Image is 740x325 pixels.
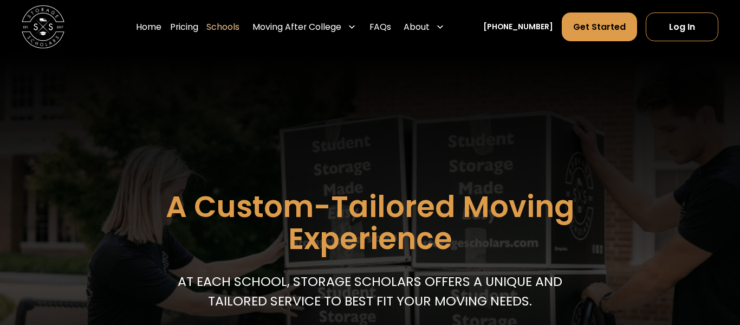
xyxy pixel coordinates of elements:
a: Home [136,12,161,42]
a: Pricing [170,12,198,42]
img: Storage Scholars main logo [22,5,64,48]
div: About [399,12,449,42]
a: Get Started [562,12,637,41]
h1: A Custom-Tailored Moving Experience [113,191,628,256]
div: Moving After College [248,12,361,42]
div: About [404,21,430,34]
a: Log In [646,12,719,41]
p: At each school, storage scholars offers a unique and tailored service to best fit your Moving needs. [174,272,566,310]
a: FAQs [369,12,391,42]
div: Moving After College [252,21,341,34]
a: Schools [206,12,239,42]
a: [PHONE_NUMBER] [483,21,553,33]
